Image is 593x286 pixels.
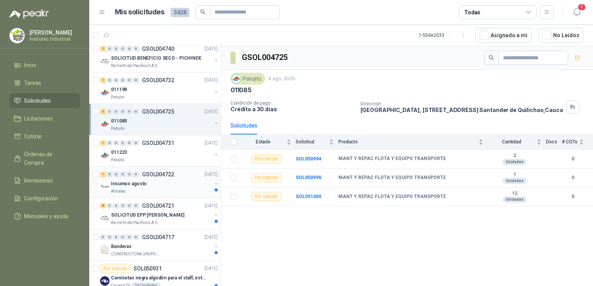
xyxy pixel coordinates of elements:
[142,78,174,83] p: GSOL004732
[205,265,218,272] p: [DATE]
[100,170,219,195] a: 1 0 0 0 0 0 GSOL004722[DATE] Company LogoInsumos agostoAlmatec
[111,149,127,156] p: 011223
[241,134,296,150] th: Estado
[9,58,80,72] a: Inicio
[296,156,321,162] a: SOL050994
[200,9,206,15] span: search
[24,132,42,141] span: Cotizar
[113,109,119,114] div: 0
[107,46,113,52] div: 0
[113,78,119,83] div: 0
[111,220,158,226] p: Rio Fertil del Pacífico S.A.S.
[100,44,219,69] a: 1 0 0 0 0 0 GSOL004740[DATE] Company LogoSOLICITUD BENEFICIO SECO - PICHINDERio Fertil del Pacífi...
[562,174,584,181] b: 0
[133,140,139,146] div: 0
[29,30,78,35] p: [PERSON_NAME]
[24,96,51,105] span: Solicitudes
[133,78,139,83] div: 0
[9,93,80,108] a: Solicitudes
[111,180,147,188] p: Insumos agosto
[133,172,139,177] div: 0
[111,157,124,163] p: Patojito
[296,139,328,145] span: Solicitud
[100,172,106,177] div: 1
[205,202,218,210] p: [DATE]
[9,191,80,206] a: Configuración
[111,126,124,132] p: Patojito
[9,111,80,126] a: Licitaciones
[133,46,139,52] div: 0
[488,134,546,150] th: Cantidad
[562,155,584,163] b: 0
[107,172,113,177] div: 0
[9,9,49,19] img: Logo peakr
[100,264,130,273] div: Por cotizar
[113,172,119,177] div: 0
[100,57,109,66] img: Company Logo
[100,76,219,100] a: 1 0 0 0 0 0 GSOL004732[DATE] Company Logo011198Patojito
[120,109,126,114] div: 0
[142,46,174,52] p: GSOL004740
[120,46,126,52] div: 0
[205,77,218,84] p: [DATE]
[127,109,132,114] div: 0
[251,154,281,164] div: Por cotizar
[111,188,126,195] p: Almatec
[242,52,289,64] h3: GSOL004725
[100,182,109,191] img: Company Logo
[296,194,321,199] a: SOL051000
[24,212,68,221] span: Manuales y ayuda
[107,203,113,208] div: 0
[100,214,109,223] img: Company Logo
[100,138,219,163] a: 1 0 0 0 0 0 GSOL004731[DATE] Company Logo011223Patojito
[111,212,184,219] p: SOLICITUD EPP [PERSON_NAME]
[231,121,257,130] div: Solicitudes
[127,46,132,52] div: 0
[107,109,113,114] div: 0
[503,196,527,203] div: Unidades
[231,73,265,84] div: Patojito
[111,86,127,93] p: 011198
[9,76,80,90] a: Tareas
[361,107,563,113] p: [GEOGRAPHIC_DATA], [STREET_ADDRESS] Santander de Quilichao , Cauca
[127,234,132,240] div: 0
[488,153,541,159] b: 2
[100,276,109,286] img: Company Logo
[111,274,208,282] p: Camisetas negra algodón para el staff, estampadas en espalda y frente con el logo
[338,134,488,150] th: Producto
[127,203,132,208] div: 0
[100,109,106,114] div: 3
[100,119,109,129] img: Company Logo
[134,266,162,271] p: SOL050931
[562,139,577,145] span: # COTs
[107,78,113,83] div: 0
[111,243,132,250] p: Banderas
[296,175,321,180] b: SOL050996
[232,74,241,83] img: Company Logo
[113,46,119,52] div: 0
[100,233,219,257] a: 0 0 0 0 0 0 GSOL004717[DATE] Company LogoBanderasCONSTRUCTORA GRUPO FIP
[538,28,584,43] button: No Leídos
[562,134,593,150] th: # COTs
[562,193,584,200] b: 0
[115,7,165,18] h1: Mis solicitudes
[205,45,218,53] p: [DATE]
[488,172,541,178] b: 1
[577,3,586,11] span: 4
[171,8,189,17] span: 3428
[142,140,174,146] p: GSOL004731
[100,234,106,240] div: 0
[133,234,139,240] div: 0
[107,140,113,146] div: 0
[268,75,295,83] p: 4 ago, 2025
[100,201,219,226] a: 8 0 0 0 0 0 GSOL004721[DATE] Company LogoSOLICITUD EPP [PERSON_NAME]Rio Fertil del Pacífico S.A.S.
[251,192,281,201] div: Por cotizar
[488,191,541,197] b: 12
[503,178,527,184] div: Unidades
[111,55,201,62] p: SOLICITUD BENEFICIO SECO - PICHINDE
[120,140,126,146] div: 0
[361,101,563,107] p: Dirección
[100,203,106,208] div: 8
